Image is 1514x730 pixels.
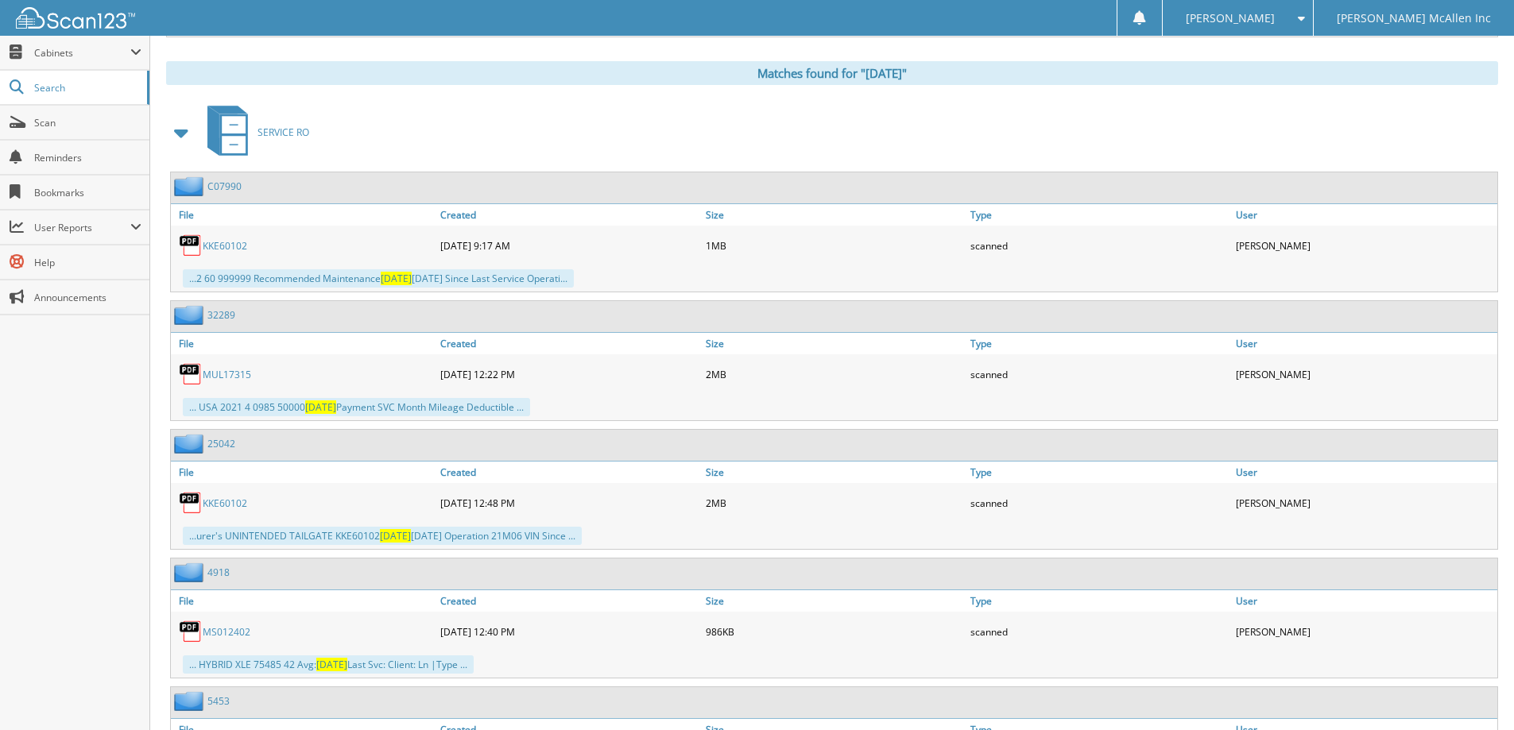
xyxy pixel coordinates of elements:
a: Type [966,333,1232,354]
span: SERVICE RO [257,126,309,139]
span: User Reports [34,221,130,234]
a: 25042 [207,437,235,450]
a: Size [702,462,967,483]
div: scanned [966,230,1232,261]
img: PDF.png [179,362,203,386]
img: folder2.png [174,562,207,582]
a: Type [966,590,1232,612]
div: ... HYBRID XLE 75485 42 Avg: Last Svc: Client: Ln |Type ... [183,655,474,674]
span: Search [34,81,139,95]
span: Cabinets [34,46,130,60]
a: 4918 [207,566,230,579]
img: PDF.png [179,491,203,515]
div: ... USA 2021 4 0985 50000 Payment SVC Month Mileage Deductible ... [183,398,530,416]
span: Announcements [34,291,141,304]
a: File [171,462,436,483]
a: Size [702,333,967,354]
div: [PERSON_NAME] [1232,616,1497,647]
div: scanned [966,358,1232,390]
div: [PERSON_NAME] [1232,487,1497,519]
div: [PERSON_NAME] [1232,230,1497,261]
div: 2MB [702,487,967,519]
span: [DATE] [381,272,412,285]
div: [DATE] 12:22 PM [436,358,702,390]
img: scan123-logo-white.svg [16,7,135,29]
div: [DATE] 9:17 AM [436,230,702,261]
span: [PERSON_NAME] McAllen Inc [1337,14,1491,23]
a: MUL17315 [203,368,251,381]
a: 5453 [207,694,230,708]
a: Type [966,462,1232,483]
span: [DATE] [305,400,336,414]
img: PDF.png [179,620,203,643]
div: [DATE] 12:48 PM [436,487,702,519]
img: PDF.png [179,234,203,257]
a: User [1232,333,1497,354]
a: User [1232,590,1497,612]
a: KKE60102 [203,239,247,253]
span: [DATE] [316,658,347,671]
a: KKE60102 [203,496,247,510]
iframe: Chat Widget [1435,654,1514,730]
span: [PERSON_NAME] [1186,14,1275,23]
span: Scan [34,116,141,129]
a: SERVICE RO [198,101,309,164]
a: Created [436,204,702,226]
div: ...urer's UNINTENDED TAILGATE KKE60102 [DATE] Operation 21M06 VIN Since ... [183,527,582,545]
a: Created [436,590,702,612]
a: Size [702,204,967,226]
div: Matches found for "[DATE]" [166,61,1498,85]
div: [DATE] 12:40 PM [436,616,702,647]
a: File [171,333,436,354]
a: User [1232,204,1497,226]
a: Type [966,204,1232,226]
img: folder2.png [174,434,207,454]
div: scanned [966,487,1232,519]
a: Created [436,333,702,354]
a: User [1232,462,1497,483]
div: 1MB [702,230,967,261]
div: scanned [966,616,1232,647]
a: C07990 [207,180,242,193]
a: MS012402 [203,625,250,639]
span: Bookmarks [34,186,141,199]
img: folder2.png [174,691,207,711]
div: 986KB [702,616,967,647]
img: folder2.png [174,176,207,196]
span: Reminders [34,151,141,164]
a: 32289 [207,308,235,322]
div: [PERSON_NAME] [1232,358,1497,390]
div: ...2 60 999999 Recommended Maintenance [DATE] Since Last Service Operati... [183,269,574,288]
a: File [171,590,436,612]
span: Help [34,256,141,269]
div: 2MB [702,358,967,390]
a: File [171,204,436,226]
img: folder2.png [174,305,207,325]
a: Size [702,590,967,612]
a: Created [436,462,702,483]
span: [DATE] [380,529,411,543]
